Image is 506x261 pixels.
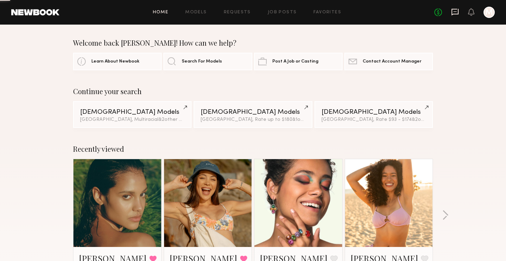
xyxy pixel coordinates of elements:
div: [GEOGRAPHIC_DATA], Rate up to $180 [201,117,305,122]
a: Post A Job or Casting [254,53,343,70]
a: M [484,7,495,18]
span: & 1 other filter [292,117,323,122]
div: [DEMOGRAPHIC_DATA] Models [201,109,305,116]
div: [GEOGRAPHIC_DATA], Multiracial [80,117,184,122]
span: & 2 other filter s [158,117,192,122]
div: Continue your search [73,87,433,96]
div: [GEOGRAPHIC_DATA], Rate $93 - $174 [322,117,426,122]
div: [DEMOGRAPHIC_DATA] Models [80,109,184,116]
a: Job Posts [268,10,297,15]
a: Favorites [313,10,341,15]
span: Contact Account Manager [363,59,421,64]
a: Home [153,10,169,15]
span: & 2 other filter s [412,117,446,122]
a: Contact Account Manager [344,53,433,70]
a: [DEMOGRAPHIC_DATA] Models[GEOGRAPHIC_DATA], Rate up to $180&1other filter [194,101,312,128]
span: Post A Job or Casting [272,59,318,64]
a: Search For Models [163,53,252,70]
span: Learn About Newbook [91,59,140,64]
a: [DEMOGRAPHIC_DATA] Models[GEOGRAPHIC_DATA], Multiracial&2other filters [73,101,192,128]
div: Recently viewed [73,145,433,153]
span: Search For Models [182,59,222,64]
a: [DEMOGRAPHIC_DATA] Models[GEOGRAPHIC_DATA], Rate $93 - $174&2other filters [314,101,433,128]
a: Models [185,10,207,15]
div: [DEMOGRAPHIC_DATA] Models [322,109,426,116]
a: Learn About Newbook [73,53,162,70]
div: Welcome back [PERSON_NAME]! How can we help? [73,39,433,47]
a: Requests [224,10,251,15]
